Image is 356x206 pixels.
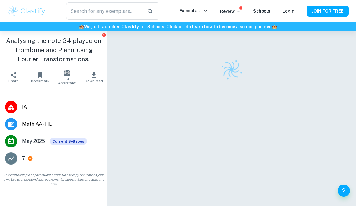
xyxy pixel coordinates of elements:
button: Help and Feedback [338,185,350,197]
img: Clastify logo [218,55,246,84]
a: Schools [253,9,270,13]
span: Download [85,79,103,83]
img: AI Assistant [64,70,70,76]
h1: Analysing the note G4 played on Trombone and Piano, using Fourier Transformations. [5,36,102,64]
span: Current Syllabus [50,138,87,145]
a: here [177,24,187,29]
span: Share [8,79,19,83]
div: This exemplar is based on the current syllabus. Feel free to refer to it for inspiration/ideas wh... [50,138,87,145]
img: Clastify logo [7,5,46,17]
h6: We just launched Clastify for Schools. Click to learn how to become a school partner. [1,23,355,30]
button: AI Assistant [54,69,81,86]
button: JOIN FOR FREE [307,6,349,17]
button: Download [81,69,107,86]
button: Bookmark [27,69,54,86]
input: Search for any exemplars... [66,2,142,20]
span: Math AA - HL [22,120,102,128]
button: Report issue [101,32,106,37]
span: IA [22,103,102,111]
span: Bookmark [31,79,50,83]
span: AI Assistant [57,77,77,85]
span: 🏫 [79,24,84,29]
p: Review [220,8,241,15]
span: May 2025 [22,138,45,145]
span: This is an example of past student work. Do not copy or submit as your own. Use to understand the... [2,173,105,186]
p: 7 [22,155,25,162]
a: Login [283,9,294,13]
p: Exemplars [179,7,208,14]
span: 🏫 [272,24,277,29]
